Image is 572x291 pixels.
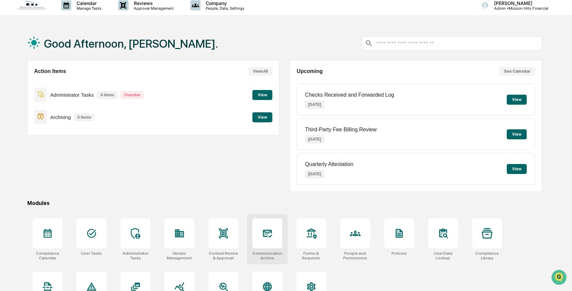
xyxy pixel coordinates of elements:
[16,0,48,10] img: logo
[66,113,81,118] span: Pylon
[164,251,194,260] div: Vendor Management
[13,97,42,103] span: Data Lookup
[489,6,548,11] p: Admin • Mission Hills Financial
[7,97,12,103] div: 🔎
[55,84,83,91] span: Attestations
[71,0,105,6] p: Calendar
[50,92,94,98] p: Administrator Tasks
[305,170,324,178] p: [DATE]
[4,81,46,93] a: 🖐️Preclearance
[97,91,117,99] p: 4 items
[7,85,12,90] div: 🖐️
[489,0,548,6] p: [PERSON_NAME]
[340,251,370,260] div: People and Permissions
[71,6,105,11] p: Manage Tasks
[252,90,272,100] button: View
[252,112,272,122] button: View
[44,37,218,50] h1: Good Afternoon, [PERSON_NAME].
[34,68,66,74] h2: Action Items
[46,81,85,93] a: 🗄️Attestations
[208,251,238,260] div: Content Review & Approval
[551,269,569,287] iframe: Open customer support
[121,251,150,260] div: Administrator Tasks
[296,251,326,260] div: Forms & Requests
[200,6,248,11] p: People, Data, Settings
[113,53,121,61] button: Start new chat
[74,114,95,121] p: 5 items
[47,113,81,118] a: Powered byPylon
[305,92,394,98] p: Checks Received and Forwarded Log
[13,84,43,91] span: Preclearance
[305,135,324,143] p: [DATE]
[81,251,102,256] div: User Tasks
[7,14,121,25] p: How can we help?
[129,6,177,11] p: Approval Management
[252,114,272,120] a: View
[305,161,353,167] p: Quarterly Attestation
[499,67,535,76] button: See Calendar
[23,58,84,63] div: We're available if you need us!
[4,94,45,106] a: 🔎Data Lookup
[428,251,458,260] div: User Data Lookup
[248,67,272,76] button: View All
[472,251,502,260] div: Compliance Library
[507,95,527,105] button: View
[507,164,527,174] button: View
[27,200,542,206] div: Modules
[305,127,377,133] p: Third-Party Fee Billing Review
[252,91,272,98] a: View
[305,101,324,109] p: [DATE]
[7,51,19,63] img: 1746055101610-c473b297-6a78-478c-a979-82029cc54cd1
[252,251,282,260] div: Communications Archive
[507,129,527,139] button: View
[33,251,63,260] div: Compliance Calendar
[297,68,323,74] h2: Upcoming
[129,0,177,6] p: Reviews
[121,91,144,99] p: Overdue
[392,251,407,256] div: Policies
[48,85,54,90] div: 🗄️
[50,114,71,120] p: Archiving
[200,0,248,6] p: Company
[23,51,109,58] div: Start new chat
